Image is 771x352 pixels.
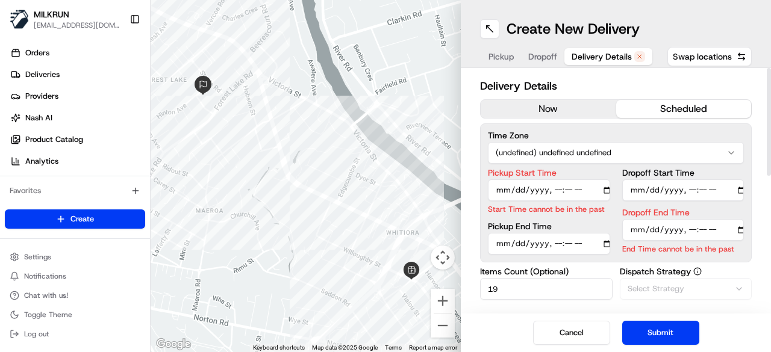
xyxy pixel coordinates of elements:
[24,310,72,320] span: Toggle Theme
[5,87,150,106] a: Providers
[528,51,557,63] span: Dropoff
[25,156,58,167] span: Analytics
[5,65,150,84] a: Deliveries
[488,203,610,215] p: Start Time cannot be in the past
[25,134,83,145] span: Product Catalog
[480,278,613,300] input: Enter number of items
[5,209,145,229] button: Create
[25,91,58,102] span: Providers
[622,208,744,217] label: Dropoff End Time
[5,287,145,304] button: Chat with us!
[622,321,699,345] button: Submit
[25,113,52,123] span: Nash AI
[431,313,455,338] button: Zoom out
[10,10,29,29] img: MILKRUN
[480,78,752,94] h2: Delivery Details
[489,51,514,63] span: Pickup
[253,344,305,352] button: Keyboard shortcuts
[5,249,145,265] button: Settings
[24,271,66,281] span: Notifications
[5,130,150,149] a: Product Catalog
[693,267,702,276] button: Dispatch Strategy
[409,344,457,351] a: Report a map error
[667,47,752,66] button: Swap locations
[24,329,49,339] span: Log out
[5,326,145,342] button: Log out
[5,108,150,128] a: Nash AI
[70,214,94,224] span: Create
[25,69,60,80] span: Deliveries
[533,321,610,345] button: Cancel
[34,8,69,20] button: MILKRUN
[25,48,49,58] span: Orders
[622,168,744,177] label: Dropoff Start Time
[5,43,150,63] a: Orders
[620,267,752,276] label: Dispatch Strategy
[673,51,732,63] span: Swap locations
[431,245,455,270] button: Map camera controls
[5,181,145,200] div: Favorites
[616,100,752,118] button: scheduled
[481,100,616,118] button: now
[431,289,455,313] button: Zoom in
[5,5,125,34] button: MILKRUNMILKRUN[EMAIL_ADDRESS][DOMAIN_NAME]
[5,268,145,285] button: Notifications
[622,243,744,255] p: End Time cannot be in the past
[572,51,632,63] span: Delivery Details
[154,336,193,352] a: Open this area in Google Maps (opens a new window)
[385,344,402,351] a: Terms (opens in new tab)
[488,222,610,230] label: Pickup End Time
[154,336,193,352] img: Google
[5,152,150,171] a: Analytics
[488,131,744,140] label: Time Zone
[34,20,120,30] button: [EMAIL_ADDRESS][DOMAIN_NAME]
[488,168,610,177] label: Pickup Start Time
[24,291,68,300] span: Chat with us!
[480,267,613,276] label: Items Count (Optional)
[312,344,378,351] span: Map data ©2025 Google
[24,252,51,262] span: Settings
[5,306,145,323] button: Toggle Theme
[507,19,640,39] h1: Create New Delivery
